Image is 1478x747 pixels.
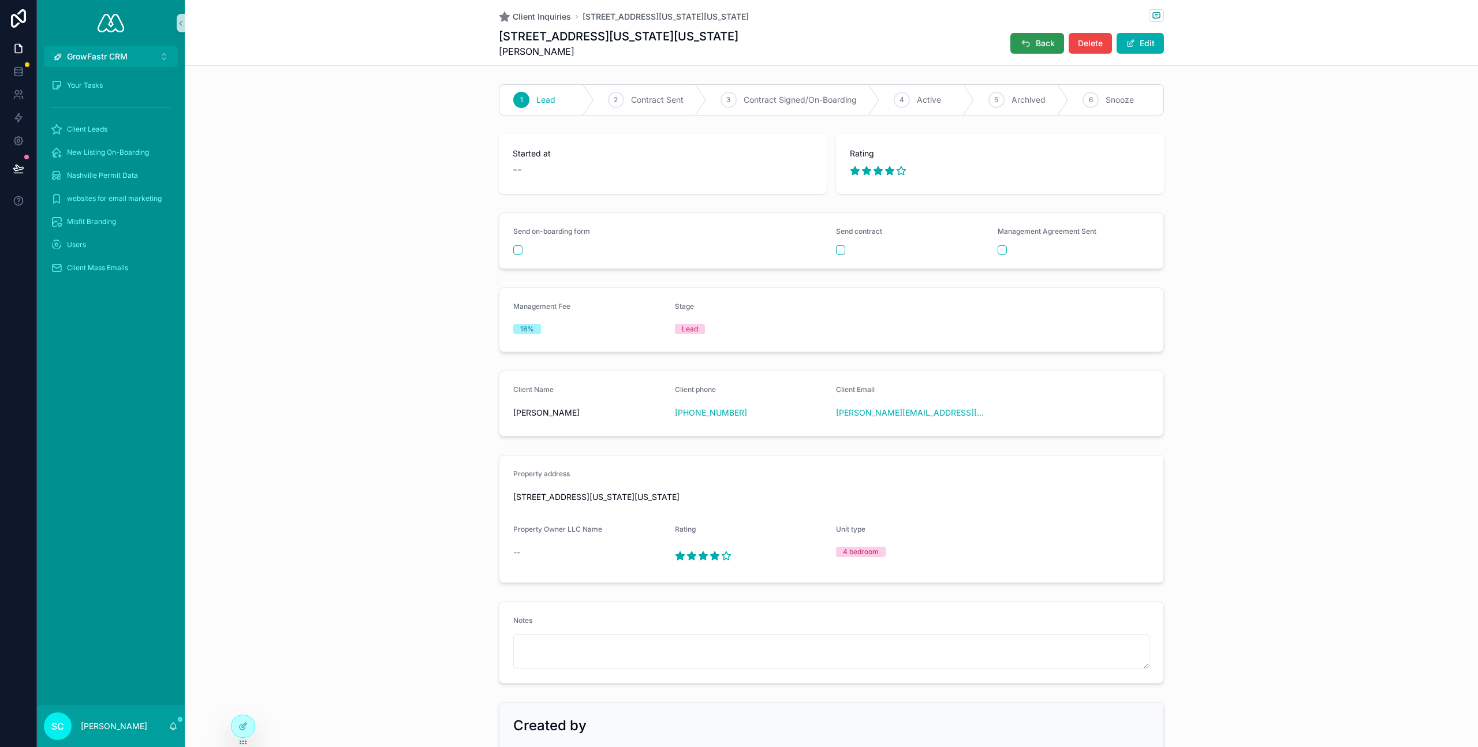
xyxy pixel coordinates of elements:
[513,162,522,178] span: --
[843,547,879,557] div: 4 bedroom
[513,525,602,533] span: Property Owner LLC Name
[499,11,571,23] a: Client Inquiries
[520,95,523,104] span: 1
[583,11,749,23] a: [STREET_ADDRESS][US_STATE][US_STATE]
[499,44,738,58] span: [PERSON_NAME]
[513,547,520,558] span: --
[994,95,998,104] span: 5
[44,188,178,209] a: websites for email marketing
[67,194,162,203] span: websites for email marketing
[37,67,185,293] div: scrollable content
[513,11,571,23] span: Client Inquiries
[850,148,1150,159] span: Rating
[513,407,666,419] span: [PERSON_NAME]
[98,14,124,32] img: App logo
[513,469,570,478] span: Property address
[1010,33,1064,54] button: Back
[836,385,875,394] span: Client Email
[44,211,178,232] a: Misfit Branding
[900,95,904,104] span: 4
[513,302,570,311] span: Management Fee
[44,257,178,278] a: Client Mass Emails
[44,46,178,67] button: Select Button
[513,616,532,625] span: Notes
[682,324,698,334] div: Lead
[536,94,555,106] span: Lead
[1036,38,1055,49] span: Back
[998,227,1096,236] span: Management Agreement Sent
[1117,33,1164,54] button: Edit
[81,720,147,732] p: [PERSON_NAME]
[675,525,696,533] span: Rating
[51,719,64,733] span: SC
[44,75,178,96] a: Your Tasks
[675,302,694,311] span: Stage
[44,119,178,140] a: Client Leads
[44,142,178,163] a: New Listing On-Boarding
[675,407,747,419] a: [PHONE_NUMBER]
[67,81,103,90] span: Your Tasks
[1069,33,1112,54] button: Delete
[836,407,988,419] a: [PERSON_NAME][EMAIL_ADDRESS][DOMAIN_NAME]
[513,491,1149,503] span: [STREET_ADDRESS][US_STATE][US_STATE]
[614,95,618,104] span: 2
[44,165,178,186] a: Nashville Permit Data
[44,234,178,255] a: Users
[513,227,590,236] span: Send on-boarding form
[726,95,730,104] span: 3
[67,51,128,62] span: GrowFastr CRM
[67,240,86,249] span: Users
[836,227,882,236] span: Send contract
[67,217,116,226] span: Misfit Branding
[513,716,587,735] h2: Created by
[744,94,857,106] span: Contract Signed/On-Boarding
[675,385,716,394] span: Client phone
[499,28,738,44] h1: [STREET_ADDRESS][US_STATE][US_STATE]
[1106,94,1134,106] span: Snooze
[67,125,107,134] span: Client Leads
[520,324,534,334] div: 18%
[917,94,941,106] span: Active
[513,385,554,394] span: Client Name
[67,148,149,157] span: New Listing On-Boarding
[836,525,865,533] span: Unit type
[1012,94,1046,106] span: Archived
[1078,38,1103,49] span: Delete
[67,171,138,180] span: Nashville Permit Data
[1089,95,1093,104] span: 6
[631,94,684,106] span: Contract Sent
[513,148,813,159] span: Started at
[67,263,128,272] span: Client Mass Emails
